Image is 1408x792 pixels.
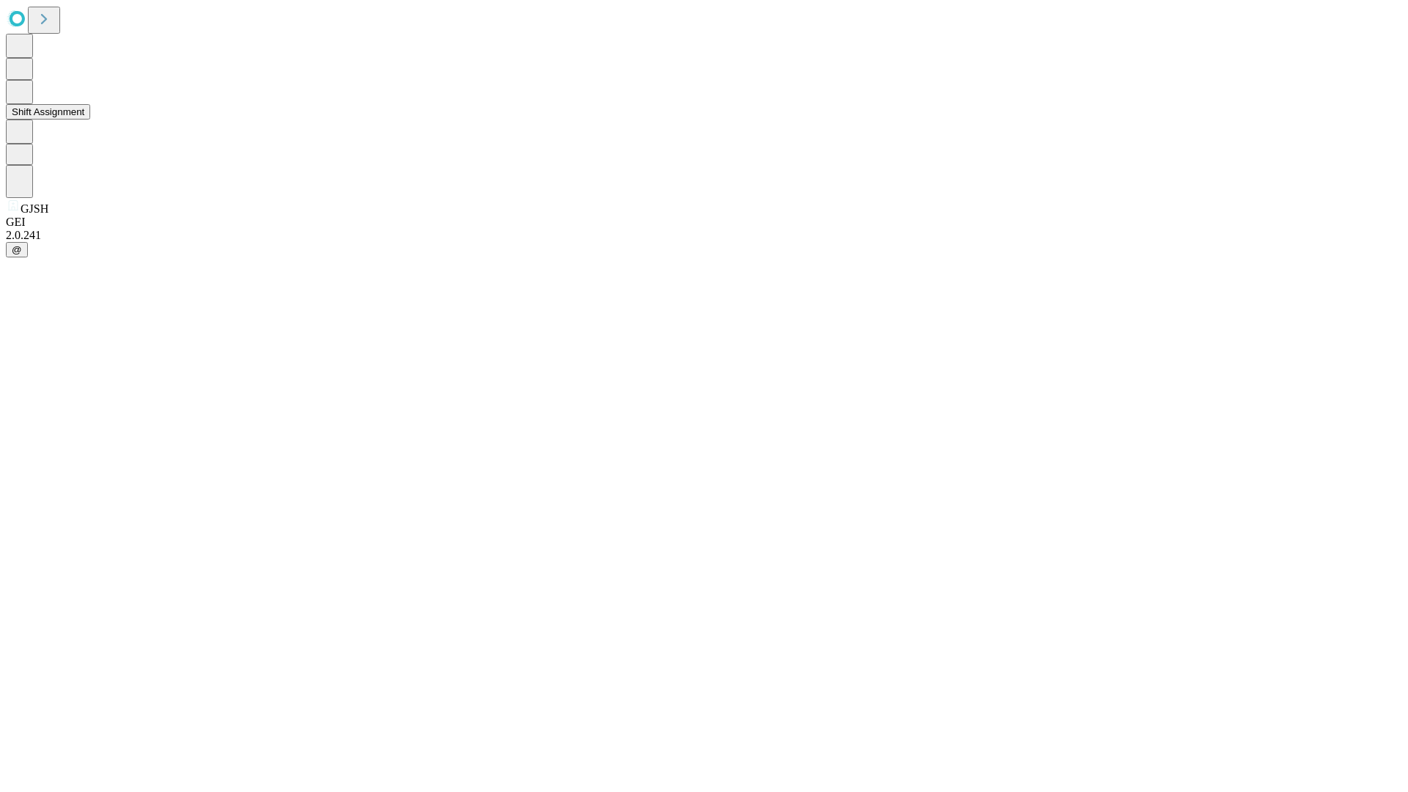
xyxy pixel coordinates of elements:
button: Shift Assignment [6,104,90,120]
button: @ [6,242,28,257]
span: GJSH [21,202,48,215]
span: @ [12,244,22,255]
div: 2.0.241 [6,229,1402,242]
div: GEI [6,216,1402,229]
